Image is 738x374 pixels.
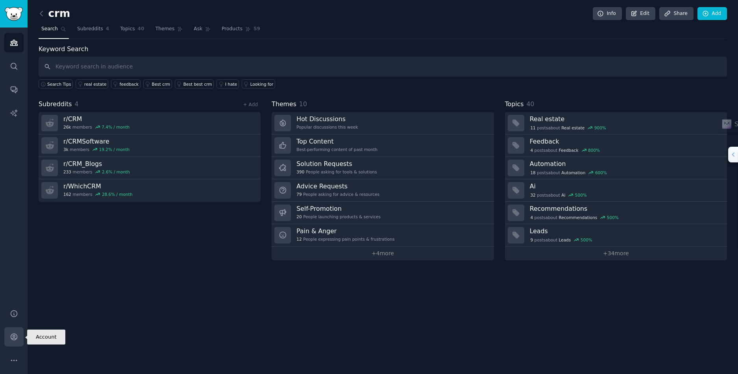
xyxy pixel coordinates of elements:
span: 10 [299,100,307,108]
span: Recommendations [559,215,597,220]
div: 500 % [581,237,592,243]
div: People asking for tools & solutions [296,169,377,175]
a: Ai32postsaboutAi500% [505,179,727,202]
h3: Feedback [530,137,721,146]
a: Looking for [242,79,275,88]
span: 40 [138,26,144,33]
div: members [63,192,133,197]
span: Topics [120,26,135,33]
a: Best crm [143,79,172,88]
a: feedback [111,79,141,88]
div: 2.6 % / month [102,169,130,175]
label: Keyword Search [39,45,88,53]
div: 28.6 % / month [102,192,133,197]
div: feedback [120,81,139,87]
div: post s about [530,192,588,199]
div: People asking for advice & resources [296,192,379,197]
span: 32 [530,192,535,198]
h3: Real estate [530,115,721,123]
a: Top ContentBest-performing content of past month [272,134,494,157]
span: 40 [526,100,534,108]
a: Ask [191,23,213,39]
a: Themes [153,23,186,39]
div: Popular discussions this week [296,124,358,130]
div: members [63,124,129,130]
span: Ai [561,192,565,198]
a: Share [659,7,693,20]
span: 11 [530,125,535,131]
h3: Leads [530,227,721,235]
div: People expressing pain points & frustrations [296,236,394,242]
span: 9 [530,237,533,243]
span: 4 [106,26,109,33]
h3: r/ WhichCRM [63,182,133,190]
a: r/CRMSoftware3kmembers19.2% / month [39,134,261,157]
div: 900 % [594,125,606,131]
div: post s about [530,214,620,221]
div: Best crm [152,81,170,87]
a: real estate [76,79,108,88]
h3: Hot Discussions [296,115,358,123]
a: Pain & Anger12People expressing pain points & frustrations [272,224,494,247]
span: Topics [505,99,524,109]
span: 20 [296,214,301,219]
div: 800 % [588,147,600,153]
a: Automation18postsaboutAutomation600% [505,157,727,179]
div: post s about [530,169,608,176]
a: Recommendations4postsaboutRecommendations500% [505,202,727,224]
h3: Advice Requests [296,182,379,190]
a: Add [697,7,727,20]
div: post s about [530,147,601,154]
a: Solution Requests390People asking for tools & solutions [272,157,494,179]
span: 12 [296,236,301,242]
span: Themes [272,99,296,109]
a: Best best crm [175,79,214,88]
h2: crm [39,7,70,20]
h3: Top Content [296,137,377,146]
div: I hate [225,81,237,87]
div: Looking for [250,81,274,87]
a: Subreddits4 [74,23,112,39]
a: +4more [272,247,494,260]
div: 7.4 % / month [102,124,129,130]
span: 4 [75,100,79,108]
span: 26k [63,124,71,130]
span: 79 [296,192,301,197]
a: Products59 [219,23,263,39]
span: 18 [530,170,535,175]
a: + Add [243,102,258,107]
a: +34more [505,247,727,260]
span: 59 [253,26,260,33]
span: Search Tips [47,81,71,87]
span: 4 [530,215,533,220]
span: Ask [194,26,202,33]
a: Leads9postsaboutLeads500% [505,224,727,247]
div: members [63,169,130,175]
button: Search Tips [39,79,73,88]
input: Keyword search in audience [39,57,727,77]
span: Products [222,26,242,33]
span: 3k [63,147,68,152]
div: People launching products & services [296,214,381,219]
a: r/CRM26kmembers7.4% / month [39,112,261,134]
div: 500 % [575,192,587,198]
img: GummySearch logo [5,7,23,21]
a: Search [39,23,69,39]
a: I hate [216,79,239,88]
h3: Self-Promotion [296,205,381,213]
div: 600 % [595,170,607,175]
span: Feedback [559,147,579,153]
h3: Recommendations [530,205,721,213]
div: real estate [84,81,106,87]
a: Real estate11postsaboutReal estate900% [505,112,727,134]
div: members [63,147,129,152]
a: Edit [626,7,655,20]
span: Leads [559,237,571,243]
h3: r/ CRM [63,115,129,123]
span: Subreddits [77,26,103,33]
a: r/WhichCRM162members28.6% / month [39,179,261,202]
span: 162 [63,192,71,197]
a: Info [593,7,622,20]
h3: Ai [530,182,721,190]
span: Search [41,26,58,33]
